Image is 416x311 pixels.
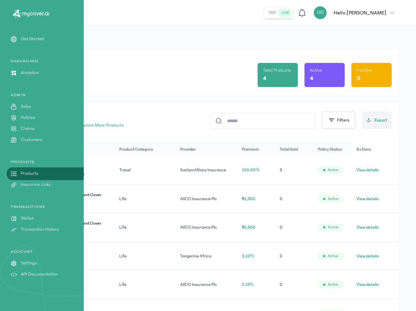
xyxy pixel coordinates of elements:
[176,213,237,242] td: AIICO Insurance Plc
[357,67,372,74] p: Inactive
[21,271,58,278] p: API Documentation
[356,281,379,288] button: View details
[374,117,388,124] span: Export
[67,120,127,131] button: Explore More Products
[310,74,313,83] p: 4
[115,213,176,242] td: Life
[356,224,379,231] button: View details
[21,69,39,76] p: Analytics
[328,225,338,230] span: Active
[328,282,338,287] span: Active
[21,260,37,267] p: Settings
[328,253,338,259] span: Active
[280,197,282,201] span: 0
[280,254,282,258] span: 0
[310,67,322,74] p: Active
[21,215,33,222] p: Wallet
[322,111,355,129] button: Filters
[280,225,282,230] span: 0
[352,143,398,156] th: Actions
[242,254,255,258] span: 0.10%
[21,226,59,233] p: Transaction History
[21,103,31,110] p: Sales
[280,282,282,287] span: 0
[334,9,386,17] p: Hello [PERSON_NAME]
[176,143,237,156] th: Provider
[314,6,327,19] div: OO
[176,270,237,299] td: AIICO Insurance Plc
[176,242,237,270] td: Tangerine Africa
[242,225,256,230] span: ₦1,500
[328,196,338,202] span: Active
[242,197,256,201] span: ₦1,500
[176,156,237,184] td: SanlamAllianz Insurance
[115,270,176,299] td: Life
[21,181,51,188] p: Insurance Links
[276,143,314,156] th: Total Sold
[263,74,266,83] p: 4
[21,136,42,143] p: Customers
[21,35,44,43] p: Get Started
[115,156,176,184] td: Travel
[21,170,38,177] p: Products
[238,143,276,156] th: Premium
[279,9,292,17] button: live
[328,167,338,173] span: Active
[115,242,176,270] td: Life
[242,282,254,287] span: 2.15%
[21,125,34,132] p: Claims
[176,184,237,213] td: AIICO Insurance Plc
[266,9,279,17] button: test
[314,143,352,156] th: Policy Status
[356,196,379,202] button: View details
[362,111,392,129] button: Export
[115,143,176,156] th: Product Category
[115,184,176,213] td: Life
[263,67,291,74] p: Total Products
[79,122,124,129] span: Explore More Products
[314,6,398,19] button: OOHello [PERSON_NAME]
[357,74,360,83] p: 0
[21,114,35,121] p: Policies
[356,167,379,173] button: View details
[242,168,260,172] span: 100.00%
[280,168,282,172] span: 3
[356,253,379,259] button: View details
